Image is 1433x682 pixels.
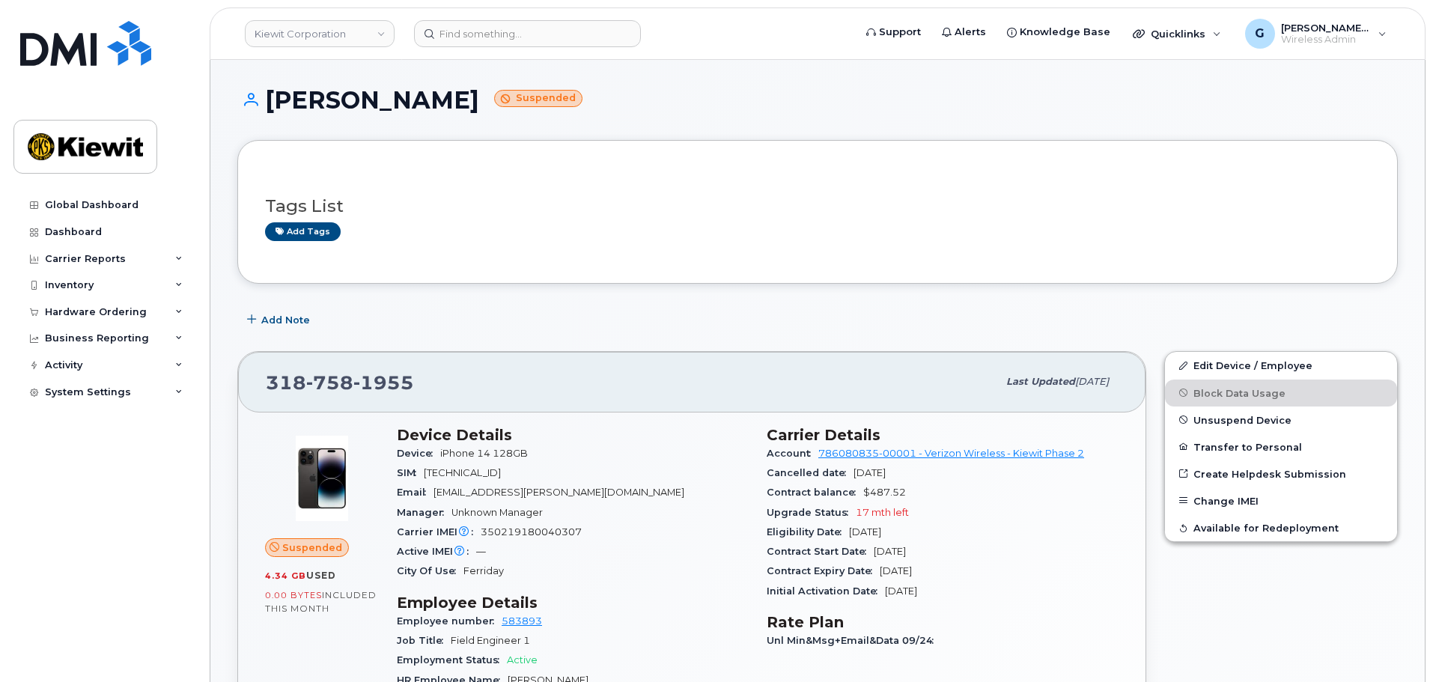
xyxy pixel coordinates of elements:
[767,426,1119,444] h3: Carrier Details
[767,487,863,498] span: Contract balance
[849,526,881,538] span: [DATE]
[306,371,353,394] span: 758
[397,448,440,459] span: Device
[818,448,1084,459] a: 786080835-00001 - Verizon Wireless - Kiewit Phase 2
[353,371,414,394] span: 1955
[306,570,336,581] span: used
[1165,514,1397,541] button: Available for Redeployment
[1368,617,1422,671] iframe: Messenger Launcher
[767,507,856,518] span: Upgrade Status
[1165,380,1397,407] button: Block Data Usage
[494,90,582,107] small: Suspended
[265,197,1370,216] h3: Tags List
[880,565,912,576] span: [DATE]
[237,306,323,333] button: Add Note
[481,526,582,538] span: 350219180040307
[397,467,424,478] span: SIM
[767,613,1119,631] h3: Rate Plan
[397,507,451,518] span: Manager
[502,615,542,627] a: 583893
[397,565,463,576] span: City Of Use
[767,585,885,597] span: Initial Activation Date
[1075,376,1109,387] span: [DATE]
[277,433,367,523] img: image20231002-3703462-njx0qo.jpeg
[1193,523,1339,534] span: Available for Redeployment
[397,654,507,666] span: Employment Status
[237,87,1398,113] h1: [PERSON_NAME]
[767,565,880,576] span: Contract Expiry Date
[767,467,854,478] span: Cancelled date
[767,526,849,538] span: Eligibility Date
[261,313,310,327] span: Add Note
[767,635,941,646] span: Unl Min&Msg+Email&Data 09/24
[397,546,476,557] span: Active IMEI
[397,487,433,498] span: Email
[767,448,818,459] span: Account
[433,487,684,498] span: [EMAIL_ADDRESS][PERSON_NAME][DOMAIN_NAME]
[1165,407,1397,433] button: Unsuspend Device
[282,541,342,555] span: Suspended
[397,594,749,612] h3: Employee Details
[397,615,502,627] span: Employee number
[424,467,501,478] span: [TECHNICAL_ID]
[854,467,886,478] span: [DATE]
[451,507,543,518] span: Unknown Manager
[463,565,504,576] span: Ferriday
[265,570,306,581] span: 4.34 GB
[265,222,341,241] a: Add tags
[507,654,538,666] span: Active
[1165,460,1397,487] a: Create Helpdesk Submission
[1165,352,1397,379] a: Edit Device / Employee
[397,526,481,538] span: Carrier IMEI
[1193,414,1291,425] span: Unsuspend Device
[1165,487,1397,514] button: Change IMEI
[885,585,917,597] span: [DATE]
[863,487,906,498] span: $487.52
[767,546,874,557] span: Contract Start Date
[476,546,486,557] span: —
[266,371,414,394] span: 318
[1165,433,1397,460] button: Transfer to Personal
[265,589,377,614] span: included this month
[440,448,528,459] span: iPhone 14 128GB
[397,635,451,646] span: Job Title
[874,546,906,557] span: [DATE]
[1006,376,1075,387] span: Last updated
[397,426,749,444] h3: Device Details
[856,507,909,518] span: 17 mth left
[451,635,530,646] span: Field Engineer 1
[265,590,322,600] span: 0.00 Bytes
